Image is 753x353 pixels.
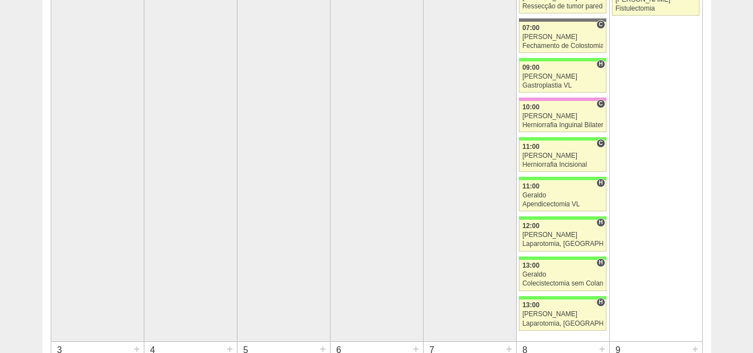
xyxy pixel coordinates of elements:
[522,64,540,71] span: 09:00
[519,216,606,220] div: Key: Brasil
[596,99,605,108] span: Consultório
[519,141,606,172] a: C 11:00 [PERSON_NAME] Herniorrafia Incisional
[519,101,606,132] a: C 10:00 [PERSON_NAME] Herniorrafia Inguinal Bilateral
[519,220,606,251] a: H 12:00 [PERSON_NAME] Laparotomia, [GEOGRAPHIC_DATA], Drenagem, Bridas VL
[596,178,605,187] span: Hospital
[522,301,540,309] span: 13:00
[522,113,603,120] div: [PERSON_NAME]
[522,271,603,278] div: Geraldo
[522,280,603,287] div: Colecistectomia sem Colangiografia VL
[522,192,603,199] div: Geraldo
[522,262,540,269] span: 13:00
[522,240,603,248] div: Laparotomia, [GEOGRAPHIC_DATA], Drenagem, Bridas VL
[519,137,606,141] div: Key: Brasil
[522,103,540,111] span: 10:00
[522,143,540,151] span: 11:00
[522,42,603,50] div: Fechamento de Colostomia ou Enterostomia
[522,122,603,129] div: Herniorrafia Inguinal Bilateral
[522,222,540,230] span: 12:00
[519,180,606,211] a: H 11:00 Geraldo Apendicectomia VL
[522,33,603,41] div: [PERSON_NAME]
[522,201,603,208] div: Apendicectomia VL
[522,24,540,32] span: 07:00
[596,60,605,69] span: Hospital
[519,299,606,331] a: H 13:00 [PERSON_NAME] Laparotomia, [GEOGRAPHIC_DATA], Drenagem, Bridas VL
[615,5,696,12] div: Fistulectomia
[519,18,606,22] div: Key: Santa Catarina
[519,260,606,291] a: H 13:00 Geraldo Colecistectomia sem Colangiografia VL
[519,296,606,299] div: Key: Brasil
[519,61,606,93] a: H 09:00 [PERSON_NAME] Gastroplastia VL
[519,257,606,260] div: Key: Brasil
[522,182,540,190] span: 11:00
[596,258,605,267] span: Hospital
[522,320,603,327] div: Laparotomia, [GEOGRAPHIC_DATA], Drenagem, Bridas VL
[522,161,603,168] div: Herniorrafia Incisional
[522,82,603,89] div: Gastroplastia VL
[596,298,605,307] span: Hospital
[519,177,606,180] div: Key: Brasil
[522,3,603,10] div: Ressecção de tumor parede abdominal pélvica
[522,152,603,159] div: [PERSON_NAME]
[522,311,603,318] div: [PERSON_NAME]
[596,139,605,148] span: Consultório
[519,58,606,61] div: Key: Brasil
[522,231,603,239] div: [PERSON_NAME]
[596,218,605,227] span: Hospital
[519,98,606,101] div: Key: Albert Einstein
[522,73,603,80] div: [PERSON_NAME]
[519,22,606,53] a: C 07:00 [PERSON_NAME] Fechamento de Colostomia ou Enterostomia
[596,20,605,29] span: Consultório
